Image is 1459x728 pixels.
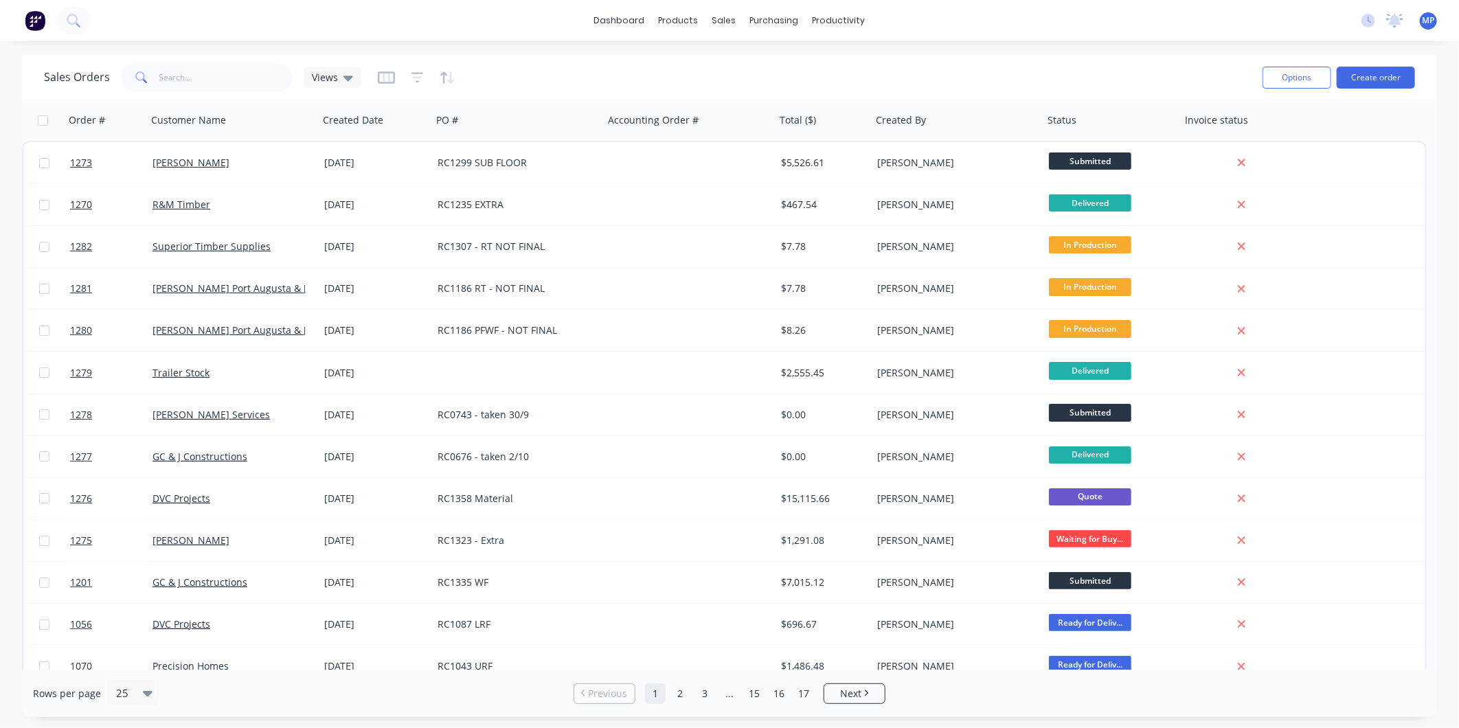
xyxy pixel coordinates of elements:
div: [DATE] [324,450,427,464]
a: Precision Homes [152,659,229,672]
div: RC0743 - taken 30/9 [438,408,590,422]
span: Submitted [1049,572,1131,589]
a: Page 2 [670,683,690,704]
div: $7.78 [781,240,862,253]
a: Next page [824,687,885,701]
span: Delivered [1049,194,1131,212]
div: [PERSON_NAME] [877,659,1030,673]
span: Next [840,687,861,701]
span: Views [312,70,338,84]
a: GC & J Constructions [152,450,247,463]
span: Quote [1049,488,1131,505]
div: Invoice status [1185,113,1248,127]
div: $8.26 [781,323,862,337]
a: Previous page [574,687,635,701]
div: [DATE] [324,156,427,170]
span: Submitted [1049,152,1131,170]
span: 1056 [70,617,92,631]
span: 1279 [70,366,92,380]
a: DVC Projects [152,617,210,630]
div: Order # [69,113,105,127]
a: 1056 [70,604,152,645]
div: sales [705,10,743,31]
a: [PERSON_NAME] Port Augusta & [PERSON_NAME] [152,323,381,337]
div: RC1358 Material [438,492,590,505]
span: Previous [589,687,628,701]
div: RC1186 PFWF - NOT FINAL [438,323,590,337]
div: [DATE] [324,366,427,380]
div: [DATE] [324,323,427,337]
div: $0.00 [781,450,862,464]
button: Options [1263,67,1331,89]
a: 1273 [70,142,152,183]
div: [DATE] [324,408,427,422]
div: [PERSON_NAME] [877,282,1030,295]
div: $467.54 [781,198,862,212]
a: DVC Projects [152,492,210,505]
a: 1278 [70,394,152,435]
a: 1276 [70,478,152,519]
div: productivity [806,10,872,31]
div: [DATE] [324,198,427,212]
div: $15,115.66 [781,492,862,505]
a: Page 15 [744,683,765,704]
div: Created By [876,113,926,127]
a: GC & J Constructions [152,576,247,589]
a: 1070 [70,646,152,687]
div: [PERSON_NAME] [877,408,1030,422]
a: R&M Timber [152,198,210,211]
div: [PERSON_NAME] [877,156,1030,170]
span: 1280 [70,323,92,337]
span: Ready for Deliv... [1049,656,1131,673]
div: [PERSON_NAME] [877,492,1030,505]
span: 1070 [70,659,92,673]
div: [PERSON_NAME] [877,534,1030,547]
div: $2,555.45 [781,366,862,380]
span: 1281 [70,282,92,295]
div: [PERSON_NAME] [877,450,1030,464]
span: In Production [1049,236,1131,253]
div: RC1307 - RT NOT FINAL [438,240,590,253]
a: [PERSON_NAME] Services [152,408,270,421]
span: 1276 [70,492,92,505]
div: RC1323 - Extra [438,534,590,547]
a: Jump forward [719,683,740,704]
span: 1201 [70,576,92,589]
div: RC1043 URF [438,659,590,673]
img: Factory [25,10,45,31]
div: [PERSON_NAME] [877,576,1030,589]
a: Page 16 [769,683,789,704]
a: 1277 [70,436,152,477]
a: 1280 [70,310,152,351]
div: Total ($) [780,113,816,127]
div: [DATE] [324,617,427,631]
a: [PERSON_NAME] Port Augusta & [PERSON_NAME] [152,282,381,295]
button: Create order [1337,67,1415,89]
span: In Production [1049,278,1131,295]
span: Waiting for Buy... [1049,530,1131,547]
span: Delivered [1049,446,1131,464]
a: Superior Timber Supplies [152,240,271,253]
div: [DATE] [324,576,427,589]
div: RC1087 LRF [438,617,590,631]
a: 1275 [70,520,152,561]
a: [PERSON_NAME] [152,534,229,547]
a: Trailer Stock [152,366,210,379]
div: [DATE] [324,534,427,547]
div: [PERSON_NAME] [877,617,1030,631]
span: 1273 [70,156,92,170]
div: [PERSON_NAME] [877,240,1030,253]
ul: Pagination [568,683,891,704]
span: 1275 [70,534,92,547]
div: products [652,10,705,31]
div: $1,486.48 [781,659,862,673]
h1: Sales Orders [44,71,110,84]
div: [PERSON_NAME] [877,366,1030,380]
span: Ready for Deliv... [1049,614,1131,631]
a: Page 17 [793,683,814,704]
a: dashboard [587,10,652,31]
span: Rows per page [33,687,101,701]
div: RC1299 SUB FLOOR [438,156,590,170]
div: [DATE] [324,659,427,673]
div: [DATE] [324,282,427,295]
